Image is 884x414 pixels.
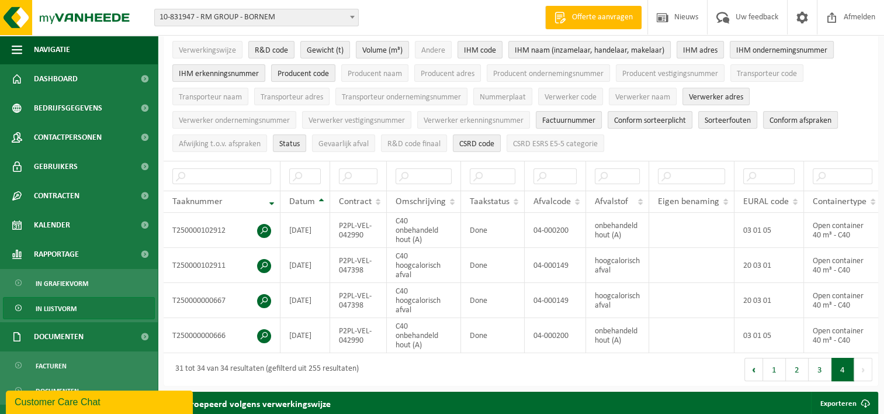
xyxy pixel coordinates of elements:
span: Verwerker ondernemingsnummer [179,116,290,125]
td: C40 onbehandeld hout (A) [387,318,461,353]
span: IHM erkenningsnummer [179,70,259,78]
span: Contracten [34,181,79,211]
span: Omschrijving [396,197,446,206]
button: 1 [763,358,786,381]
span: Eigen benaming [658,197,719,206]
span: In lijstvorm [36,298,77,320]
button: Producent vestigingsnummerProducent vestigingsnummer: Activate to sort [616,64,724,82]
td: T250000000667 [164,283,280,318]
span: Rapportage [34,240,79,269]
span: Documenten [34,322,84,351]
span: In grafiekvorm [36,272,88,295]
span: Transporteur ondernemingsnummer [342,93,461,102]
button: StatusStatus: Activate to sort [273,134,306,152]
td: C40 hoogcalorisch afval [387,283,461,318]
span: Documenten [36,380,79,402]
span: Gevaarlijk afval [318,140,369,149]
button: NummerplaatNummerplaat: Activate to sort [473,88,532,105]
button: Verwerker adresVerwerker adres: Activate to sort [682,88,750,105]
span: IHM code [464,46,496,55]
td: C40 onbehandeld hout (A) [387,213,461,248]
td: [DATE] [280,213,330,248]
span: Producent naam [348,70,402,78]
button: Verwerker naamVerwerker naam: Activate to sort [609,88,677,105]
td: 04-000200 [525,318,586,353]
button: Verwerker erkenningsnummerVerwerker erkenningsnummer: Activate to sort [417,111,530,129]
button: IHM ondernemingsnummerIHM ondernemingsnummer: Activate to sort [730,41,834,58]
button: Verwerker ondernemingsnummerVerwerker ondernemingsnummer: Activate to sort [172,111,296,129]
button: FactuurnummerFactuurnummer: Activate to sort [536,111,602,129]
span: 10-831947 - RM GROUP - BORNEM [154,9,359,26]
span: Transporteur code [737,70,797,78]
span: Verwerker vestigingsnummer [308,116,405,125]
span: Producent code [278,70,329,78]
span: Andere [421,46,445,55]
td: Open container 40 m³ - C40 [804,248,882,283]
span: Afvalstof [595,197,628,206]
a: Offerte aanvragen [545,6,642,29]
span: Afvalcode [533,197,571,206]
span: Nummerplaat [480,93,526,102]
span: Contract [339,197,372,206]
button: Transporteur ondernemingsnummerTransporteur ondernemingsnummer : Activate to sort [335,88,467,105]
button: 3 [809,358,831,381]
td: Done [461,248,525,283]
span: Navigatie [34,35,70,64]
span: Dashboard [34,64,78,94]
span: IHM naam (inzamelaar, handelaar, makelaar) [515,46,664,55]
button: IHM erkenningsnummerIHM erkenningsnummer: Activate to sort [172,64,265,82]
button: R&D code finaalR&amp;D code finaal: Activate to sort [381,134,447,152]
span: Verwerkingswijze [179,46,236,55]
button: Transporteur codeTransporteur code: Activate to sort [730,64,803,82]
td: T250000102911 [164,248,280,283]
button: IHM adresIHM adres: Activate to sort [677,41,724,58]
button: Producent adresProducent adres: Activate to sort [414,64,481,82]
button: Gevaarlijk afval : Activate to sort [312,134,375,152]
td: Done [461,318,525,353]
td: P2PL-VEL-042990 [330,318,387,353]
span: R&D code [255,46,288,55]
button: IHM naam (inzamelaar, handelaar, makelaar)IHM naam (inzamelaar, handelaar, makelaar): Activate to... [508,41,671,58]
span: Datum [289,197,315,206]
span: Producent adres [421,70,474,78]
button: CSRD codeCSRD code: Activate to sort [453,134,501,152]
span: Verwerker erkenningsnummer [424,116,524,125]
button: AndereAndere: Activate to sort [415,41,452,58]
button: SorteerfoutenSorteerfouten: Activate to sort [698,111,757,129]
button: Previous [744,358,763,381]
button: Transporteur naamTransporteur naam: Activate to sort [172,88,248,105]
td: P2PL-VEL-047398 [330,248,387,283]
td: 20 03 01 [734,248,804,283]
button: Verwerker codeVerwerker code: Activate to sort [538,88,603,105]
td: 20 03 01 [734,283,804,318]
span: 10-831947 - RM GROUP - BORNEM [155,9,358,26]
iframe: chat widget [6,388,195,414]
span: Gewicht (t) [307,46,344,55]
td: [DATE] [280,283,330,318]
td: Open container 40 m³ - C40 [804,213,882,248]
span: Taaknummer [172,197,223,206]
td: Done [461,213,525,248]
span: Transporteur adres [261,93,323,102]
button: Conform afspraken : Activate to sort [763,111,838,129]
span: Conform afspraken [769,116,831,125]
span: CSRD code [459,140,494,149]
td: Open container 40 m³ - C40 [804,283,882,318]
span: IHM adres [683,46,717,55]
span: Producent vestigingsnummer [622,70,718,78]
button: Verwerker vestigingsnummerVerwerker vestigingsnummer: Activate to sort [302,111,411,129]
span: Volume (m³) [362,46,403,55]
button: 4 [831,358,854,381]
button: Volume (m³)Volume (m³): Activate to sort [356,41,409,58]
span: CSRD ESRS E5-5 categorie [513,140,598,149]
td: T250000102912 [164,213,280,248]
span: Bedrijfsgegevens [34,94,102,123]
td: T250000000666 [164,318,280,353]
button: Next [854,358,872,381]
td: 03 01 05 [734,318,804,353]
td: onbehandeld hout (A) [586,213,649,248]
button: R&D codeR&amp;D code: Activate to sort [248,41,294,58]
button: Producent codeProducent code: Activate to sort [271,64,335,82]
button: Producent naamProducent naam: Activate to sort [341,64,408,82]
